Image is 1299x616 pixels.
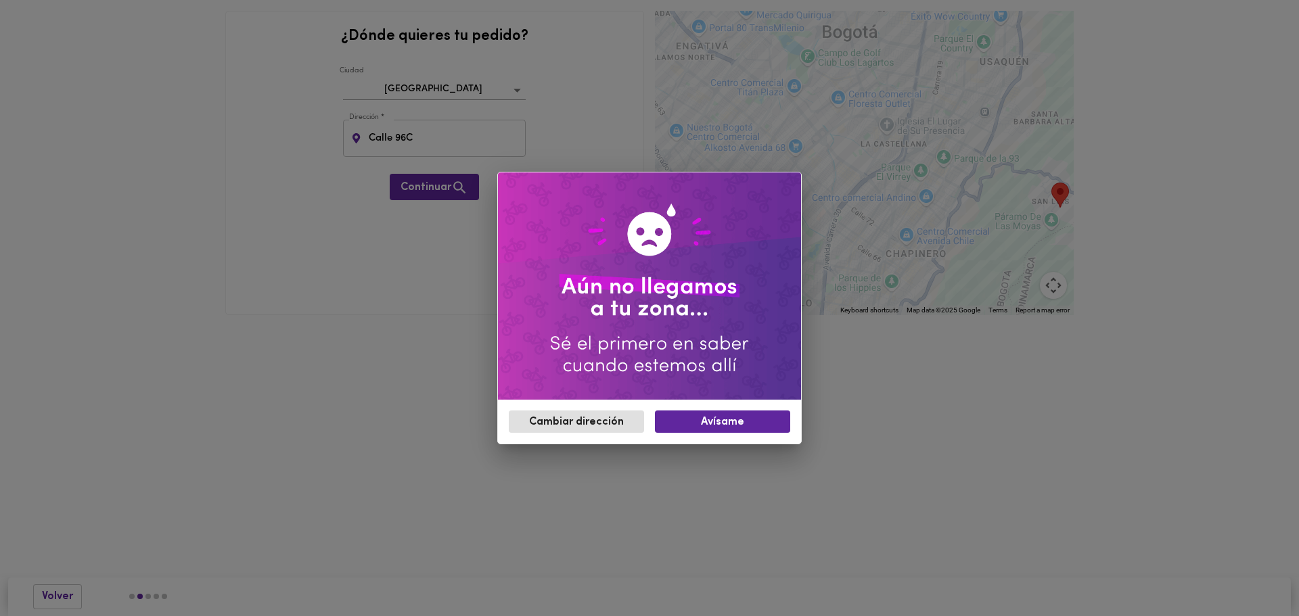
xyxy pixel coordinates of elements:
[666,416,779,429] span: Avísame
[1221,538,1285,602] iframe: Messagebird Livechat Widget
[520,416,633,429] span: Cambiar dirección
[498,172,801,400] img: outofzone-banner.png
[655,410,790,433] button: Avísame
[509,410,644,433] button: Cambiar dirección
